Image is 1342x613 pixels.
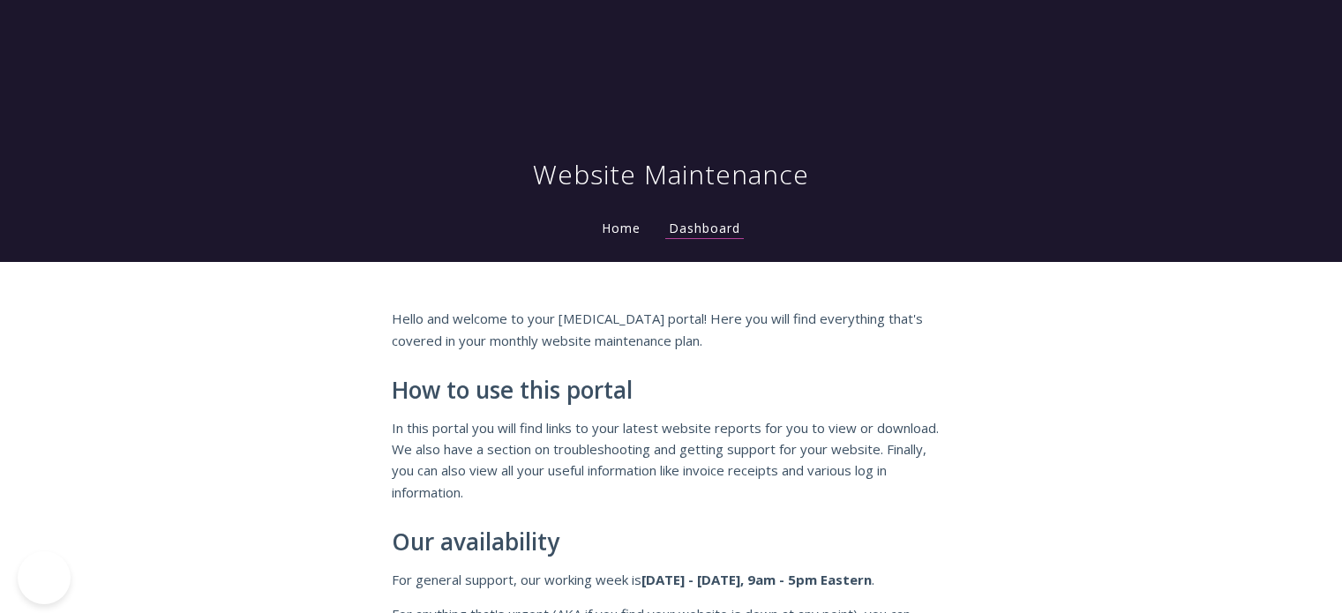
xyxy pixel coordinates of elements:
h1: Website Maintenance [533,157,809,192]
iframe: Toggle Customer Support [18,551,71,604]
p: In this portal you will find links to your latest website reports for you to view or download. We... [392,417,951,504]
strong: [DATE] - [DATE], 9am - 5pm Eastern [641,571,872,588]
a: Home [598,220,644,236]
h2: Our availability [392,529,951,556]
p: Hello and welcome to your [MEDICAL_DATA] portal! Here you will find everything that's covered in ... [392,308,951,351]
h2: How to use this portal [392,378,951,404]
p: For general support, our working week is . [392,569,951,590]
a: Dashboard [665,220,744,239]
